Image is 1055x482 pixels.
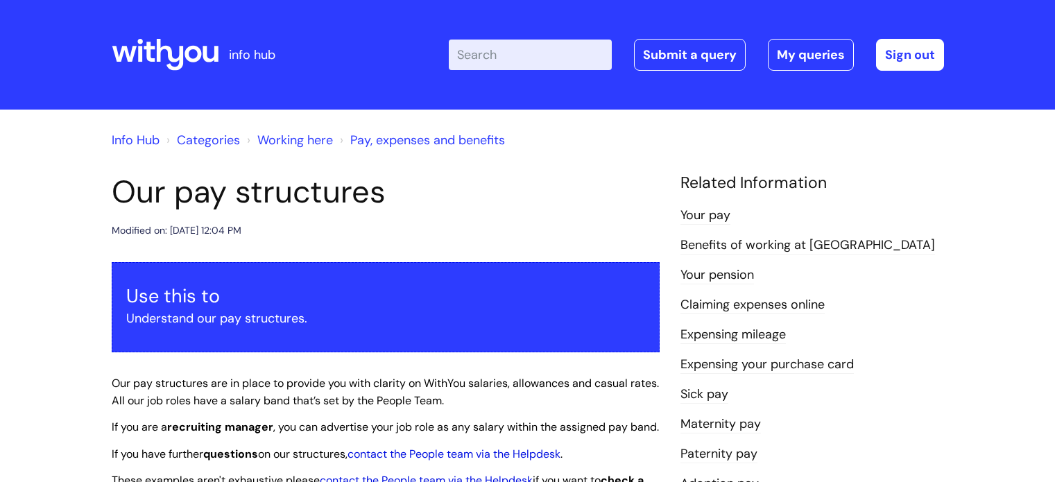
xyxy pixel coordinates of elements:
[126,285,645,307] h3: Use this to
[229,44,275,66] p: info hub
[112,447,563,461] span: If you have further on our structures, .
[680,386,728,404] a: Sick pay
[350,132,505,148] a: Pay, expenses and benefits
[680,296,825,314] a: Claiming expenses online
[680,236,935,255] a: Benefits of working at [GEOGRAPHIC_DATA]
[680,445,757,463] a: Paternity pay
[449,39,944,71] div: | -
[680,173,944,193] h4: Related Information
[680,415,761,433] a: Maternity pay
[680,266,754,284] a: Your pension
[768,39,854,71] a: My queries
[634,39,746,71] a: Submit a query
[177,132,240,148] a: Categories
[680,326,786,344] a: Expensing mileage
[112,132,160,148] a: Info Hub
[449,40,612,70] input: Search
[163,129,240,151] li: Solution home
[876,39,944,71] a: Sign out
[203,447,258,461] strong: questions
[680,207,730,225] a: Your pay
[112,376,659,408] span: Our pay structures are in place to provide you with clarity on WithYou salaries, allowances and c...
[112,173,660,211] h1: Our pay structures
[112,420,659,434] span: If you are a , you can advertise your job role as any salary within the assigned pay band.
[348,447,560,461] a: contact the People team via the Helpdesk
[126,307,645,329] p: Understand our pay structures.
[243,129,333,151] li: Working here
[167,420,273,434] strong: recruiting manager
[680,356,854,374] a: Expensing your purchase card
[336,129,505,151] li: Pay, expenses and benefits
[112,222,241,239] div: Modified on: [DATE] 12:04 PM
[257,132,333,148] a: Working here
